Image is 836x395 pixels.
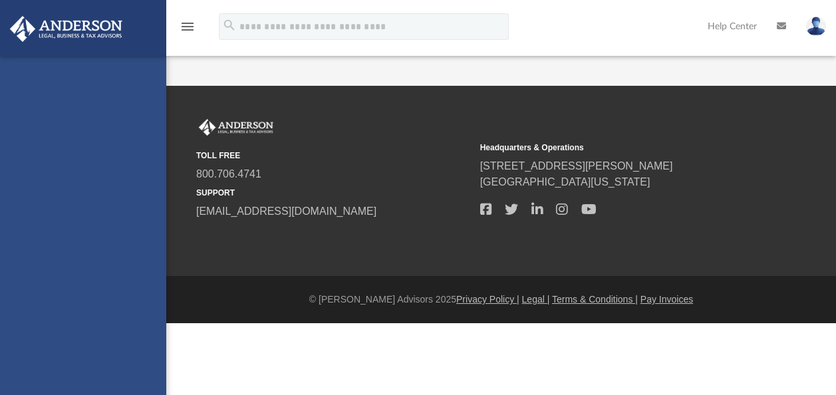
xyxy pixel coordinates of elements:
a: Legal | [522,294,550,305]
i: search [222,18,237,33]
a: [EMAIL_ADDRESS][DOMAIN_NAME] [196,205,376,217]
img: Anderson Advisors Platinum Portal [196,119,276,136]
a: menu [180,25,196,35]
div: © [PERSON_NAME] Advisors 2025 [166,293,836,307]
small: SUPPORT [196,187,471,199]
a: Privacy Policy | [456,294,519,305]
img: Anderson Advisors Platinum Portal [6,16,126,42]
small: TOLL FREE [196,150,471,162]
a: [STREET_ADDRESS][PERSON_NAME] [480,160,673,172]
a: Terms & Conditions | [552,294,638,305]
a: 800.706.4741 [196,168,261,180]
img: User Pic [806,17,826,36]
a: Pay Invoices [640,294,693,305]
a: [GEOGRAPHIC_DATA][US_STATE] [480,176,650,188]
small: Headquarters & Operations [480,142,755,154]
i: menu [180,19,196,35]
